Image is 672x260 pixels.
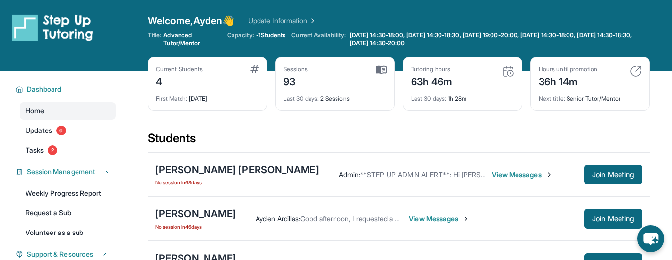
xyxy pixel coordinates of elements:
a: [DATE] 14:30-18:00, [DATE] 14:30-18:30, [DATE] 19:00-20:00, [DATE] 14:30-18:00, [DATE] 14:30-18:3... [348,31,650,47]
div: 1h 28m [411,89,514,103]
img: Chevron-Right [462,215,470,223]
div: Tutoring hours [411,65,453,73]
div: Hours until promotion [539,65,597,73]
div: 4 [156,73,203,89]
button: Join Meeting [584,165,642,184]
span: Last 30 days : [284,95,319,102]
div: 63h 46m [411,73,453,89]
button: Join Meeting [584,209,642,229]
span: [DATE] 14:30-18:00, [DATE] 14:30-18:30, [DATE] 19:00-20:00, [DATE] 14:30-18:00, [DATE] 14:30-18:3... [350,31,648,47]
span: Advanced Tutor/Mentor [163,31,221,47]
a: Request a Sub [20,204,116,222]
img: Chevron Right [307,16,317,26]
div: [DATE] [156,89,259,103]
span: Current Availability: [291,31,345,47]
div: Students [148,130,650,152]
span: Tasks [26,145,44,155]
a: Updates6 [20,122,116,139]
div: Current Students [156,65,203,73]
span: Title: [148,31,161,47]
span: Session Management [27,167,95,177]
span: Last 30 days : [411,95,446,102]
a: Update Information [248,16,317,26]
span: Ayden Arcillas : [256,214,300,223]
span: Home [26,106,44,116]
span: View Messages [492,170,553,180]
span: Updates [26,126,52,135]
a: Tasks2 [20,141,116,159]
div: 36h 14m [539,73,597,89]
span: 2 [48,145,57,155]
img: logo [12,14,93,41]
span: No session in 46 days [155,223,236,231]
button: Session Management [23,167,110,177]
button: chat-button [637,225,664,252]
span: Capacity: [227,31,254,39]
span: Join Meeting [592,172,634,178]
a: Volunteer as a sub [20,224,116,241]
button: Support & Resources [23,249,110,259]
img: Chevron-Right [545,171,553,179]
img: card [250,65,259,73]
span: First Match : [156,95,187,102]
span: Admin : [339,170,360,179]
img: card [502,65,514,77]
span: Welcome, Ayden 👋 [148,14,234,27]
span: Join Meeting [592,216,634,222]
a: Weekly Progress Report [20,184,116,202]
div: 93 [284,73,308,89]
span: -1 Students [256,31,286,39]
div: [PERSON_NAME] [155,207,236,221]
span: View Messages [409,214,470,224]
span: No session in 68 days [155,179,319,186]
div: Sessions [284,65,308,73]
img: card [376,65,387,74]
span: Next title : [539,95,565,102]
div: Senior Tutor/Mentor [539,89,642,103]
span: 6 [56,126,66,135]
img: card [630,65,642,77]
div: 2 Sessions [284,89,387,103]
button: Dashboard [23,84,110,94]
a: Home [20,102,116,120]
div: [PERSON_NAME] [PERSON_NAME] [155,163,319,177]
span: Support & Resources [27,249,93,259]
span: Dashboard [27,84,62,94]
